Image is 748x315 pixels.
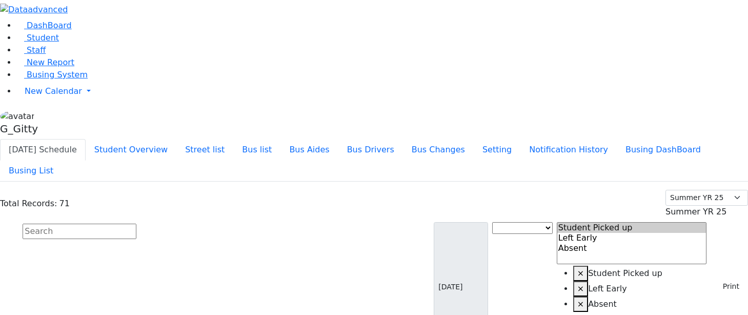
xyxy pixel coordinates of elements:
[338,139,403,161] button: Bus Drivers
[573,297,588,312] button: Remove item
[573,266,707,281] li: Student Picked up
[23,224,136,239] input: Search
[665,190,748,206] select: Default select example
[588,284,627,293] span: Left Early
[577,268,584,278] span: ×
[588,268,662,278] span: Student Picked up
[27,33,59,43] span: Student
[577,284,584,293] span: ×
[16,81,748,102] a: New Calendar
[25,86,82,96] span: New Calendar
[16,33,59,43] a: Student
[16,70,88,80] a: Busing System
[588,299,617,309] span: Absent
[573,266,588,281] button: Remove item
[474,139,520,161] button: Setting
[665,207,726,216] span: Summer YR 25
[520,139,617,161] button: Notification History
[577,299,584,309] span: ×
[573,297,707,312] li: Absent
[573,281,707,297] li: Left Early
[27,45,46,55] span: Staff
[176,139,233,161] button: Street list
[86,139,176,161] button: Student Overview
[27,57,74,67] span: New Report
[280,139,338,161] button: Bus Aides
[16,21,72,30] a: DashBoard
[16,45,46,55] a: Staff
[403,139,474,161] button: Bus Changes
[27,21,72,30] span: DashBoard
[557,243,706,253] option: Absent
[617,139,710,161] button: Busing DashBoard
[557,233,706,243] option: Left Early
[233,139,280,161] button: Bus list
[711,279,744,294] button: Print
[16,57,74,67] a: New Report
[59,199,69,208] span: 71
[557,223,706,233] option: Student Picked up
[573,281,588,297] button: Remove item
[27,70,88,80] span: Busing System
